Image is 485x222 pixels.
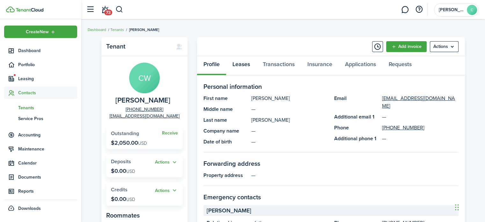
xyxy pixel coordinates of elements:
a: [PHONE_NUMBER] [382,124,424,132]
button: Open resource center [414,4,424,15]
panel-main-title: Last name [203,116,248,124]
panel-main-title: Phone [334,124,379,132]
panel-main-section-title: Emergency contacts [203,192,459,202]
a: Notifications [99,2,111,18]
span: Maintenance [18,146,77,152]
a: Leases [226,56,256,75]
panel-main-section-title: Personal information [203,82,459,91]
div: Drag [455,198,459,217]
panel-main-description: — [251,138,328,146]
span: USD [138,140,147,147]
p: $0.00 [111,168,135,174]
button: Actions [155,159,178,166]
a: Insurance [301,56,339,75]
button: Open menu [155,159,178,166]
panel-main-title: First name [203,95,248,102]
a: Dashboard [88,27,106,33]
a: [EMAIL_ADDRESS][DOMAIN_NAME] [382,95,459,110]
img: TenantCloud [6,6,15,12]
span: USD [126,168,135,175]
panel-main-title: Additional phone 1 [334,135,379,142]
span: Deposits [111,158,131,165]
panel-main-description: [PERSON_NAME] [251,116,328,124]
avatar-text: C [467,5,477,15]
panel-main-title: Email [334,95,379,110]
panel-main-title: Additional email 1 [334,113,379,121]
panel-main-description: [PERSON_NAME] [251,95,328,102]
a: Tenants [4,102,77,113]
iframe: Chat Widget [453,191,485,222]
span: Create New [26,30,49,34]
panel-main-section-title: Forwarding address [203,159,459,168]
a: Dashboard [4,44,77,57]
menu-btn: Actions [430,41,459,52]
span: Leasing [18,75,77,82]
panel-main-description: — [251,172,459,179]
button: Actions [155,187,178,194]
a: Messaging [399,2,411,18]
span: Contacts [18,89,77,96]
img: TenantCloud [16,8,43,12]
span: USD [126,196,135,203]
span: Tenants [18,104,77,111]
p: $0.00 [111,196,135,202]
button: Open menu [430,41,459,52]
span: Portfolio [18,61,77,68]
panel-main-description: — [251,105,328,113]
panel-main-description: — [251,127,328,135]
span: [PERSON_NAME] [207,206,251,215]
span: Downloads [18,205,41,212]
span: 73 [104,10,112,15]
span: Accounting [18,132,77,138]
button: Open sidebar [84,4,96,16]
a: Requests [382,56,418,75]
panel-main-title: Company name [203,127,248,135]
span: Service Pros [18,115,77,122]
button: Timeline [372,41,383,52]
panel-main-title: Property address [203,172,248,179]
a: Receive [162,131,178,136]
button: Search [115,4,123,15]
a: Service Pros [4,113,77,124]
p: $2,050.00 [111,140,147,146]
button: Open menu [4,26,77,38]
span: Calendar [18,160,77,166]
span: Charles Wallace [115,96,170,104]
span: [PERSON_NAME] [129,27,159,33]
a: Transactions [256,56,301,75]
panel-main-title: Tenant [106,43,170,50]
a: Applications [339,56,382,75]
panel-main-title: Date of birth [203,138,248,146]
panel-main-subtitle: Roommates [106,211,183,220]
a: Reports [4,185,77,197]
avatar-text: CW [129,63,160,93]
span: Documents [18,174,77,180]
span: Dashboard [18,47,77,54]
button: Open menu [155,187,178,194]
span: Outstanding [111,130,139,137]
span: Christy [439,8,464,12]
span: Reports [18,188,77,195]
a: Add invoice [386,41,427,52]
panel-main-title: Middle name [203,105,248,113]
a: Tenants [110,27,124,33]
span: Credits [111,186,128,193]
a: [PHONE_NUMBER] [126,106,163,113]
a: [EMAIL_ADDRESS][DOMAIN_NAME] [109,113,180,119]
